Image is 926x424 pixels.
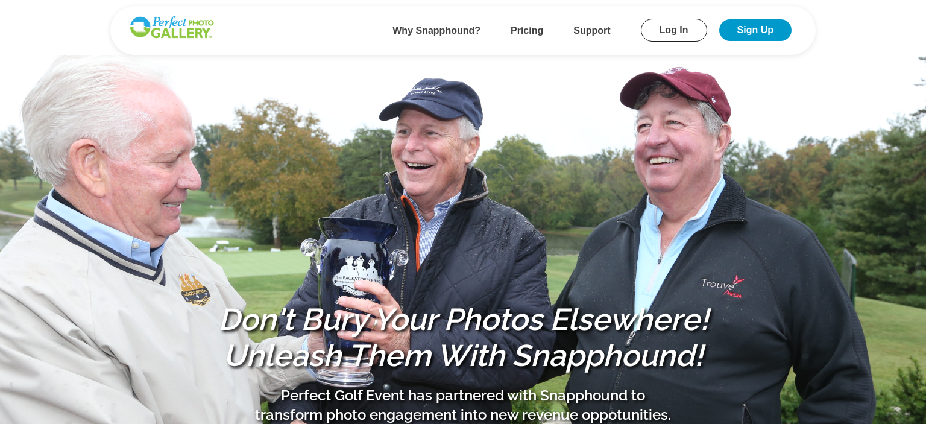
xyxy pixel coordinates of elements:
a: Why Snapphound? [392,25,480,36]
a: Log In [641,19,707,42]
a: Pricing [511,25,543,36]
img: Snapphound Logo [128,15,215,40]
a: Support [573,25,610,36]
a: Sign Up [719,19,792,41]
h1: Don't Bury Your Photos Elsewhere! Unleash Them With Snapphound! [210,302,716,374]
